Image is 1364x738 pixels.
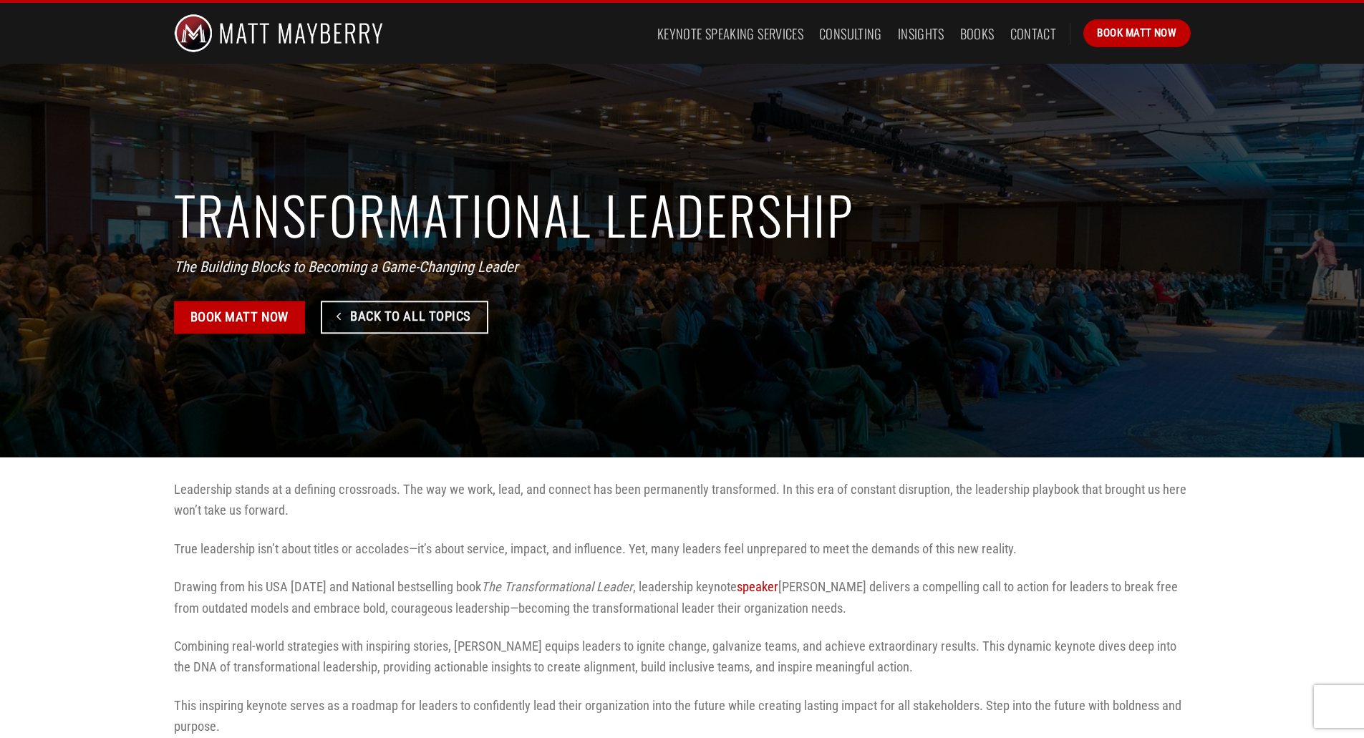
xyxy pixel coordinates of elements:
strong: Transformational Leadership [174,176,855,253]
a: Book Matt Now [1083,19,1190,47]
p: True leadership isn’t about titles or accolades—it’s about service, impact, and influence. Yet, m... [174,538,1191,559]
a: Contact [1010,21,1057,47]
p: Leadership stands at a defining crossroads. The way we work, lead, and connect has been permanent... [174,479,1191,521]
p: This inspiring keynote serves as a roadmap for leaders to confidently lead their organization int... [174,695,1191,737]
a: Consulting [819,21,882,47]
a: speaker [737,579,778,594]
span: Back To All Topics [350,306,471,326]
img: Matt Mayberry [174,3,384,64]
p: Combining real-world strategies with inspiring stories, [PERSON_NAME] equips leaders to ignite ch... [174,636,1191,678]
span: Book Matt Now [190,306,289,327]
span: Book Matt Now [1097,24,1176,42]
p: Drawing from his USA [DATE] and National bestselling book , leadership keynote [PERSON_NAME] deli... [174,576,1191,618]
i: The Transformational Leader [481,579,633,594]
a: Insights [898,21,944,47]
a: Books [960,21,995,47]
a: Book Matt Now [174,301,305,334]
a: Back To All Topics [321,301,488,334]
em: The Building Blocks to Becoming a Game-Changing Leader [174,258,518,276]
a: Keynote Speaking Services [657,21,803,47]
